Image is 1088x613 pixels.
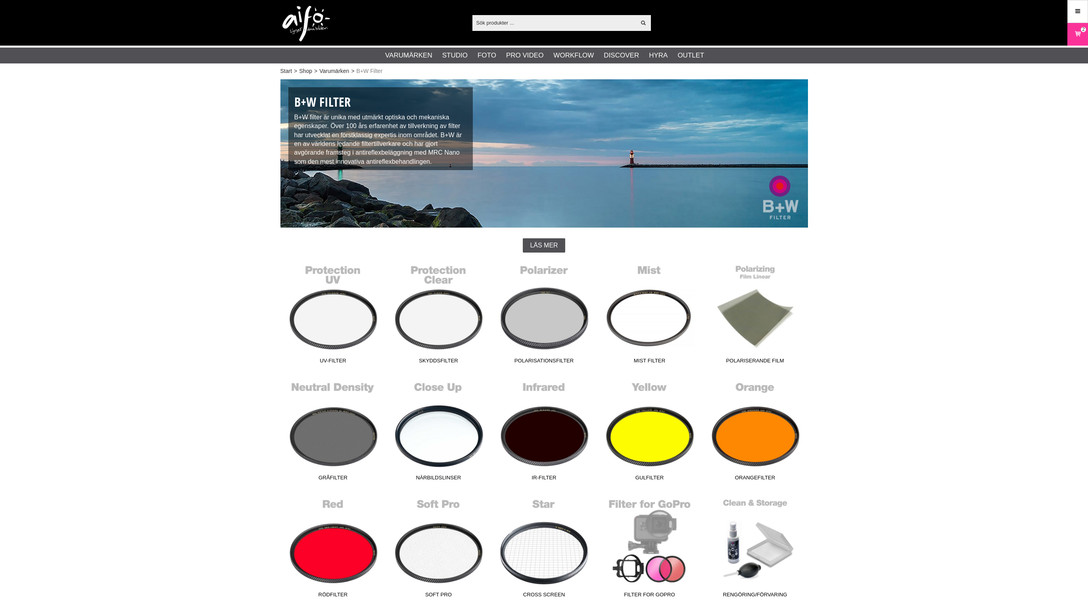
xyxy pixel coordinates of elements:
[442,50,468,61] a: Studio
[677,50,704,61] a: Outlet
[702,494,808,602] a: Rengöring/Förvaring
[280,79,808,228] img: B+W Filter
[280,494,386,602] a: Rödfilter
[385,50,432,61] a: Varumärken
[294,67,297,75] span: >
[386,591,491,602] span: Soft Pro
[357,67,383,75] span: B+W Filter
[1068,25,1088,44] a: 2
[702,377,808,485] a: Orangefilter
[1082,26,1085,33] span: 2
[386,494,491,602] a: Soft Pro
[299,67,312,75] a: Shop
[702,261,808,368] a: Polariserande film
[314,67,317,75] span: >
[597,357,702,368] span: Mist Filter
[491,377,597,485] a: IR-Filter
[597,591,702,602] span: Filter for GoPro
[280,357,386,368] span: UV-Filter
[282,6,330,42] img: logo.png
[491,474,597,485] span: IR-Filter
[280,67,292,75] a: Start
[597,474,702,485] span: Gulfilter
[702,474,808,485] span: Orangefilter
[280,377,386,485] a: Gråfilter
[597,261,702,368] a: Mist Filter
[702,357,808,368] span: Polariserande film
[478,50,496,61] a: Foto
[702,591,808,602] span: Rengöring/Förvaring
[351,67,354,75] span: >
[294,93,467,111] h1: B+W Filter
[506,50,543,61] a: Pro Video
[491,357,597,368] span: Polarisationsfilter
[491,591,597,602] span: Cross Screen
[280,261,386,368] a: UV-Filter
[491,494,597,602] a: Cross Screen
[553,50,594,61] a: Workflow
[386,474,491,485] span: Närbildslinser
[597,494,702,602] a: Filter for GoPro
[530,242,558,249] span: Läs mer
[472,17,636,29] input: Sök produkter ...
[386,261,491,368] a: Skyddsfilter
[319,67,349,75] a: Varumärken
[280,474,386,485] span: Gråfilter
[491,261,597,368] a: Polarisationsfilter
[288,87,473,170] div: B+W filter är unika med utmärkt optiska och mekaniska egenskaper. Över 100 års erfarenhet av till...
[649,50,668,61] a: Hyra
[280,591,386,602] span: Rödfilter
[597,377,702,485] a: Gulfilter
[386,377,491,485] a: Närbildslinser
[604,50,639,61] a: Discover
[386,357,491,368] span: Skyddsfilter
